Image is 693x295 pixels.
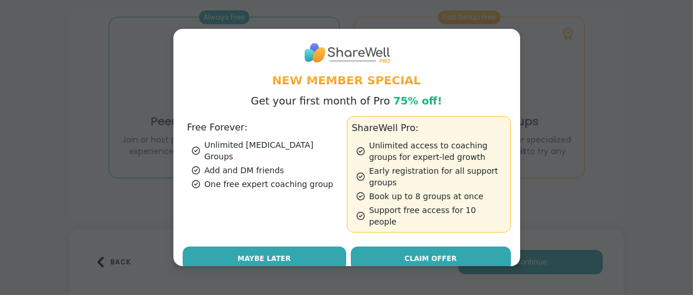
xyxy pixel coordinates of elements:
div: Early registration for all support groups [357,165,506,188]
div: Support free access for 10 people [357,204,506,227]
div: Add and DM friends [192,165,342,176]
span: Claim Offer [405,253,457,264]
div: Unlimited access to coaching groups for expert-led growth [357,140,506,163]
div: Book up to 8 groups at once [357,191,506,202]
div: Unlimited [MEDICAL_DATA] Groups [192,139,342,162]
a: Claim Offer [351,247,511,271]
span: Maybe Later [238,253,291,264]
p: Get your first month of Pro [251,93,442,109]
h3: ShareWell Pro: [352,121,506,135]
img: ShareWell Logo [303,38,390,68]
h3: Free Forever: [187,121,342,135]
button: Maybe Later [183,247,346,271]
div: One free expert coaching group [192,178,342,190]
span: 75% off! [393,95,442,107]
h1: New Member Special [183,72,511,88]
